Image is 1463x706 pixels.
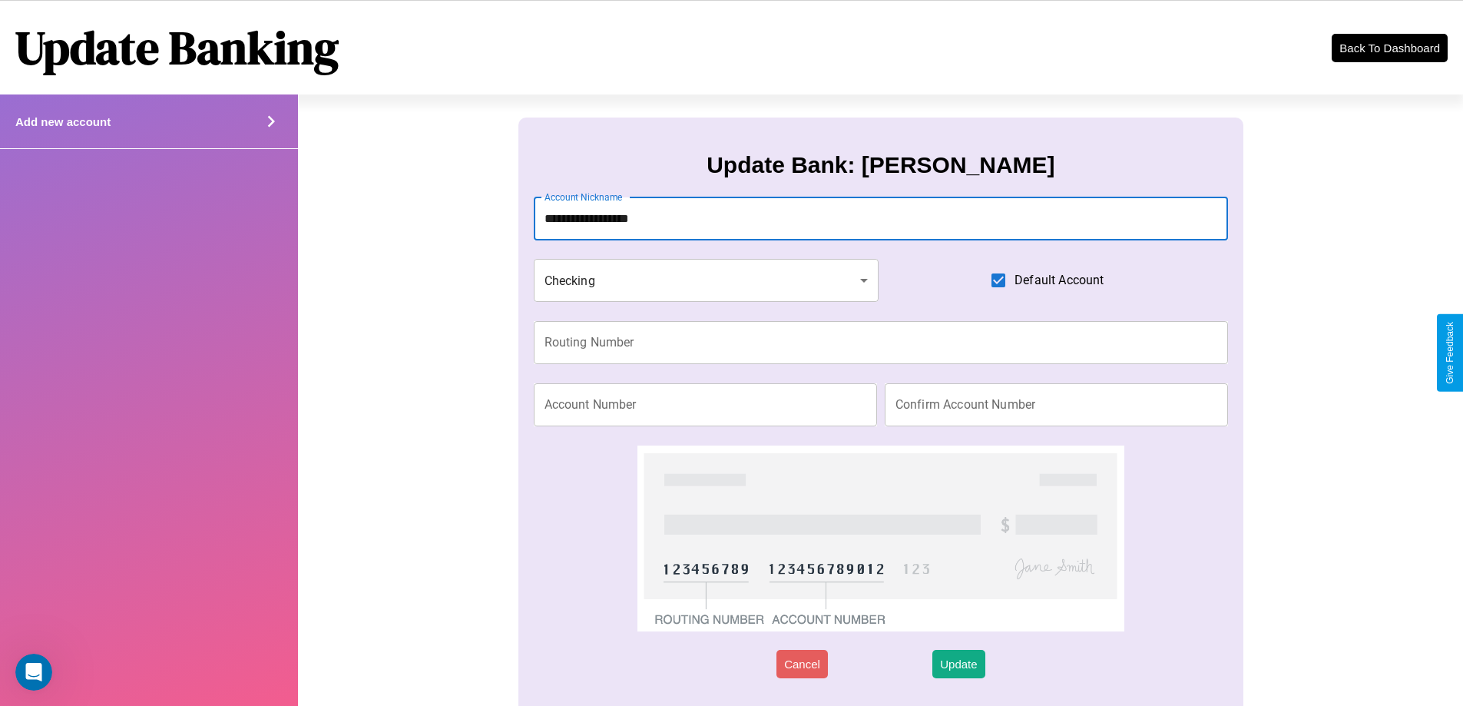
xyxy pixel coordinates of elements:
button: Cancel [776,650,828,678]
label: Account Nickname [544,191,623,204]
h1: Update Banking [15,16,339,79]
img: check [637,446,1124,631]
button: Update [932,650,985,678]
div: Give Feedback [1445,322,1455,384]
span: Default Account [1015,271,1104,290]
div: Checking [534,259,879,302]
h4: Add new account [15,115,111,128]
iframe: Intercom live chat [15,654,52,691]
button: Back To Dashboard [1332,34,1448,62]
h3: Update Bank: [PERSON_NAME] [707,152,1054,178]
